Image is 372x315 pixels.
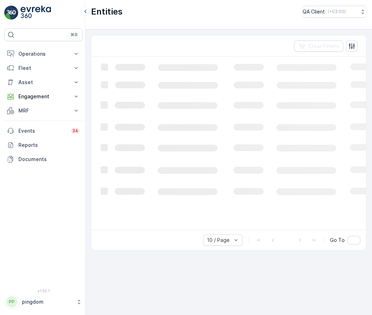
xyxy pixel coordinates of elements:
button: QA Client(+03:00) [303,6,366,18]
button: Fleet [4,61,83,75]
a: Reports [4,138,83,152]
button: Asset [4,75,83,89]
p: MRF [18,107,68,114]
p: 34 [72,128,78,134]
p: Entities [91,6,123,17]
img: logo_light-DOdMpM7g.png [21,6,51,20]
img: logo [4,6,18,20]
p: Asset [18,79,68,86]
span: Go To [330,237,345,244]
p: Engagement [18,93,68,100]
p: Clear Filters [308,43,339,50]
p: Events [18,127,67,134]
p: QA Client [303,8,325,15]
a: Events34 [4,124,83,138]
p: pingdom [22,298,73,305]
p: ( +03:00 ) [328,9,346,15]
span: v 1.50.1 [4,289,83,293]
button: Operations [4,47,83,61]
button: Clear Filters [294,40,343,52]
p: Operations [18,50,68,57]
p: Reports [18,142,80,149]
p: Documents [18,156,80,163]
button: PPpingdom [4,294,83,309]
button: MRF [4,104,83,118]
a: Documents [4,152,83,166]
p: Fleet [18,65,68,72]
div: PP [6,296,17,308]
button: Engagement [4,89,83,104]
p: ⌘B [71,32,78,38]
